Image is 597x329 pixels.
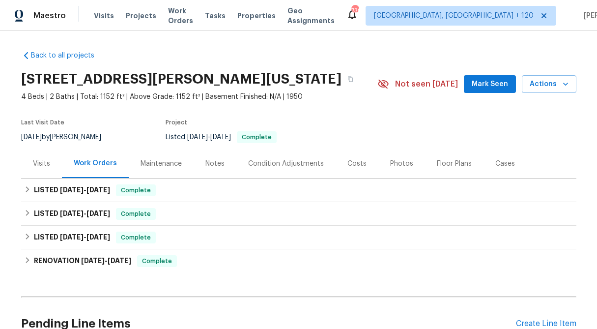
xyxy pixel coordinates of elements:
[60,234,84,240] span: [DATE]
[21,202,576,226] div: LISTED [DATE]-[DATE]Complete
[210,134,231,141] span: [DATE]
[117,185,155,195] span: Complete
[74,158,117,168] div: Work Orders
[374,11,534,21] span: [GEOGRAPHIC_DATA], [GEOGRAPHIC_DATA] + 120
[21,179,576,202] div: LISTED [DATE]-[DATE]Complete
[33,11,66,21] span: Maestro
[86,234,110,240] span: [DATE]
[522,75,576,93] button: Actions
[21,131,113,143] div: by [PERSON_NAME]
[347,159,367,169] div: Costs
[21,51,115,60] a: Back to all projects
[126,11,156,21] span: Projects
[287,6,335,26] span: Geo Assignments
[187,134,231,141] span: -
[60,234,110,240] span: -
[86,186,110,193] span: [DATE]
[187,134,208,141] span: [DATE]
[138,256,176,266] span: Complete
[390,159,413,169] div: Photos
[34,208,110,220] h6: LISTED
[34,255,131,267] h6: RENOVATION
[34,232,110,243] h6: LISTED
[516,319,576,329] div: Create Line Item
[21,226,576,249] div: LISTED [DATE]-[DATE]Complete
[166,134,277,141] span: Listed
[21,120,64,125] span: Last Visit Date
[33,159,50,169] div: Visits
[117,209,155,219] span: Complete
[166,120,187,125] span: Project
[60,210,84,217] span: [DATE]
[117,233,155,242] span: Complete
[60,210,110,217] span: -
[34,184,110,196] h6: LISTED
[21,92,377,102] span: 4 Beds | 2 Baths | Total: 1152 ft² | Above Grade: 1152 ft² | Basement Finished: N/A | 1950
[21,134,42,141] span: [DATE]
[141,159,182,169] div: Maintenance
[205,159,225,169] div: Notes
[81,257,105,264] span: [DATE]
[108,257,131,264] span: [DATE]
[81,257,131,264] span: -
[237,11,276,21] span: Properties
[21,74,341,84] h2: [STREET_ADDRESS][PERSON_NAME][US_STATE]
[238,134,276,140] span: Complete
[530,78,569,90] span: Actions
[94,11,114,21] span: Visits
[472,78,508,90] span: Mark Seen
[60,186,84,193] span: [DATE]
[86,210,110,217] span: [DATE]
[21,249,576,273] div: RENOVATION [DATE]-[DATE]Complete
[248,159,324,169] div: Condition Adjustments
[464,75,516,93] button: Mark Seen
[495,159,515,169] div: Cases
[168,6,193,26] span: Work Orders
[205,12,226,19] span: Tasks
[437,159,472,169] div: Floor Plans
[60,186,110,193] span: -
[395,79,458,89] span: Not seen [DATE]
[351,6,358,16] div: 739
[341,70,359,88] button: Copy Address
